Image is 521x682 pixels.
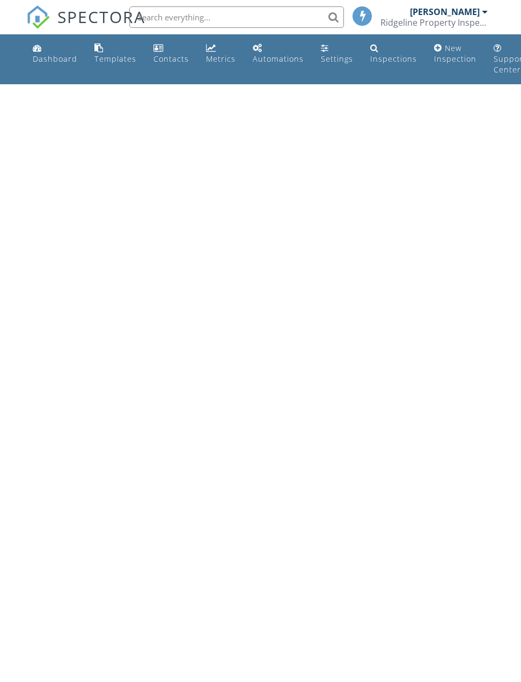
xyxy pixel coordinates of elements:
div: Templates [94,54,136,64]
div: Metrics [206,54,236,64]
img: The Best Home Inspection Software - Spectora [26,5,50,29]
a: Settings [317,39,357,69]
a: SPECTORA [26,14,145,37]
a: Contacts [149,39,193,69]
a: Automations (Basic) [248,39,308,69]
div: Ridgeline Property Inspection [380,17,488,28]
div: [PERSON_NAME] [410,6,480,17]
span: SPECTORA [57,5,145,28]
a: Dashboard [28,39,82,69]
a: Inspections [366,39,421,69]
a: New Inspection [430,39,481,69]
input: Search everything... [129,6,344,28]
a: Templates [90,39,141,69]
div: Inspections [370,54,417,64]
div: Contacts [153,54,189,64]
a: Metrics [202,39,240,69]
div: Dashboard [33,54,77,64]
div: Automations [253,54,304,64]
div: New Inspection [434,43,476,64]
div: Settings [321,54,353,64]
